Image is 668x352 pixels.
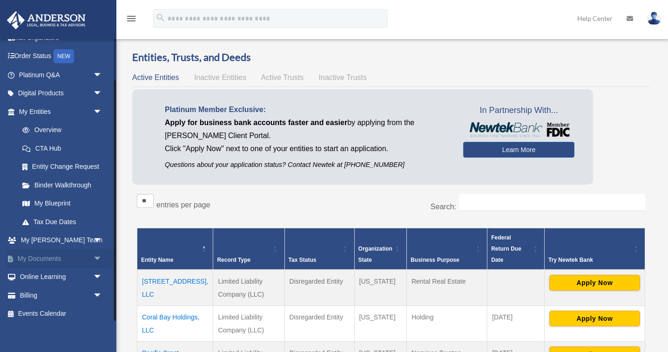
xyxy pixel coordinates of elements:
[165,142,449,155] p: Click "Apply Now" next to one of your entities to start an application.
[155,13,166,23] i: search
[549,311,640,326] button: Apply Now
[7,268,116,286] a: Online Learningarrow_drop_down
[13,176,112,194] a: Binder Walkthrough
[7,305,116,323] a: Events Calendar
[354,228,406,270] th: Organization State: Activate to sort
[491,234,521,263] span: Federal Return Due Date
[126,13,137,24] i: menu
[284,306,354,342] td: Disregarded Entity
[549,275,640,291] button: Apply Now
[141,257,173,263] span: Entity Name
[13,194,112,213] a: My Blueprint
[165,159,449,171] p: Questions about your application status? Contact Newtek at [PHONE_NUMBER]
[411,257,459,263] span: Business Purpose
[213,306,284,342] td: Limited Liability Company (LLC)
[93,249,112,268] span: arrow_drop_down
[487,306,545,342] td: [DATE]
[93,84,112,103] span: arrow_drop_down
[93,286,112,305] span: arrow_drop_down
[468,122,570,137] img: NewtekBankLogoSM.png
[406,228,487,270] th: Business Purpose: Activate to sort
[4,11,88,29] img: Anderson Advisors Platinum Portal
[7,47,116,66] a: Order StatusNEW
[463,103,574,118] span: In Partnership With...
[487,228,545,270] th: Federal Return Due Date: Activate to sort
[137,270,213,306] td: [STREET_ADDRESS], LLC
[544,228,645,270] th: Try Newtek Bank : Activate to sort
[165,103,449,116] p: Platinum Member Exclusive:
[13,139,112,158] a: CTA Hub
[431,203,456,211] label: Search:
[93,231,112,250] span: arrow_drop_down
[93,102,112,121] span: arrow_drop_down
[13,158,112,176] a: Entity Change Request
[548,254,631,266] div: Try Newtek Bank
[213,270,284,306] td: Limited Liability Company (LLC)
[137,306,213,342] td: Coral Bay Holdings, LLC
[463,142,574,158] a: Learn More
[132,50,650,65] h3: Entities, Trusts, and Deeds
[7,231,116,250] a: My [PERSON_NAME] Teamarrow_drop_down
[217,257,250,263] span: Record Type
[93,66,112,85] span: arrow_drop_down
[7,102,112,121] a: My Entitiesarrow_drop_down
[354,270,406,306] td: [US_STATE]
[156,201,210,209] label: entries per page
[406,306,487,342] td: Holding
[289,257,317,263] span: Tax Status
[54,49,74,63] div: NEW
[647,12,661,25] img: User Pic
[284,228,354,270] th: Tax Status: Activate to sort
[165,116,449,142] p: by applying from the [PERSON_NAME] Client Portal.
[132,73,179,81] span: Active Entities
[126,16,137,24] a: menu
[13,213,112,231] a: Tax Due Dates
[354,306,406,342] td: [US_STATE]
[319,73,367,81] span: Inactive Trusts
[284,270,354,306] td: Disregarded Entity
[406,270,487,306] td: Rental Real Estate
[7,249,116,268] a: My Documentsarrow_drop_down
[213,228,284,270] th: Record Type: Activate to sort
[93,268,112,287] span: arrow_drop_down
[7,66,116,84] a: Platinum Q&Aarrow_drop_down
[7,286,116,305] a: Billingarrow_drop_down
[194,73,246,81] span: Inactive Entities
[137,228,213,270] th: Entity Name: Activate to invert sorting
[7,84,116,103] a: Digital Productsarrow_drop_down
[261,73,304,81] span: Active Trusts
[165,119,347,126] span: Apply for business bank accounts faster and easier
[358,246,392,263] span: Organization State
[13,121,107,139] a: Overview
